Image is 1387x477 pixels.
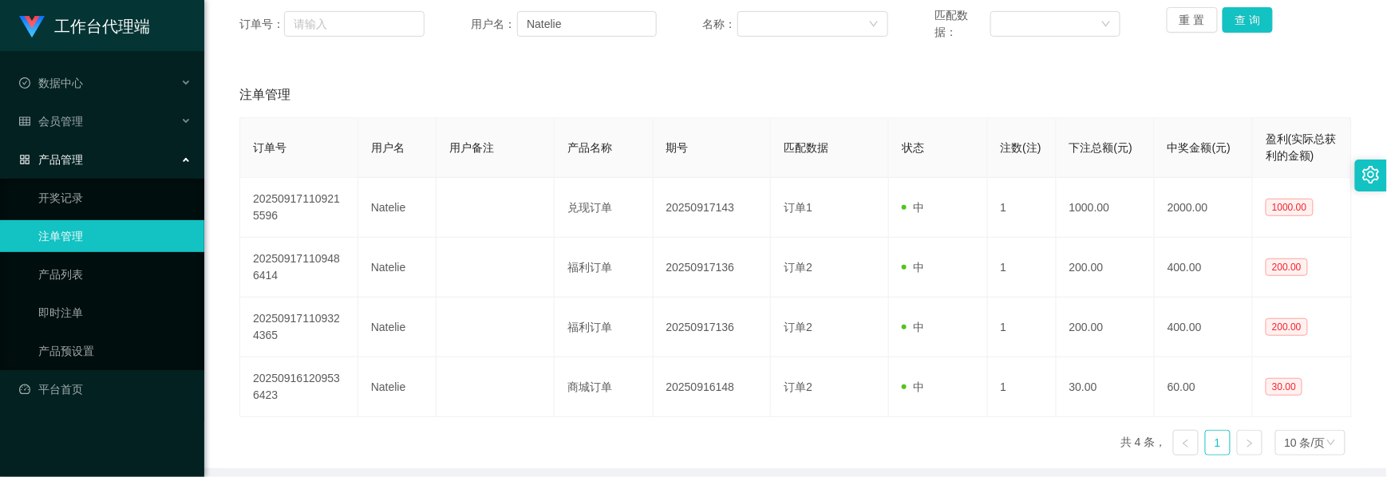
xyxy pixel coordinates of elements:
span: 用户名 [371,141,405,154]
span: 中 [902,201,924,214]
span: 中 [902,321,924,333]
td: 1000.00 [1057,178,1155,238]
a: 1 [1206,431,1230,455]
img: logo.9652507e.png [19,16,45,38]
button: 查 询 [1223,7,1274,33]
td: 20250916148 [654,357,772,417]
i: 图标: down [1326,438,1336,449]
td: 1 [988,357,1057,417]
td: 1 [988,298,1057,357]
li: 共 4 条， [1120,430,1167,455]
span: 200.00 [1266,318,1308,336]
td: 400.00 [1155,238,1253,298]
input: 请输入 [284,11,425,37]
td: Natelie [358,298,437,357]
span: 用户名： [471,16,517,33]
li: 1 [1205,430,1231,455]
i: 图标: table [19,116,30,127]
td: 202509171109324365 [240,298,358,357]
span: 盈利(实际总获利的金额) [1266,132,1337,162]
a: 图标: dashboard平台首页 [19,373,192,405]
i: 图标: setting [1362,166,1380,183]
div: 10 条/页 [1285,431,1326,455]
span: 1000.00 [1266,199,1313,216]
td: 2000.00 [1155,178,1253,238]
span: 状态 [902,141,924,154]
a: 产品列表 [38,258,192,290]
i: 图标: left [1181,439,1191,448]
span: 订单2 [784,321,812,333]
li: 上一页 [1173,430,1199,455]
span: 订单2 [784,261,812,274]
td: 福利订单 [555,298,653,357]
span: 用户备注 [449,141,494,154]
td: 200.00 [1057,238,1155,298]
span: 中 [902,261,924,274]
span: 数据中心 [19,77,83,89]
span: 匹配数据 [784,141,828,154]
td: 202509171109486414 [240,238,358,298]
td: Natelie [358,357,437,417]
i: 图标: check-circle-o [19,77,30,89]
span: 200.00 [1266,258,1308,276]
i: 图标: down [1101,19,1111,30]
span: 订单号： [239,16,284,33]
td: 福利订单 [555,238,653,298]
td: 1 [988,238,1057,298]
span: 匹配数据： [935,7,990,41]
i: 图标: down [869,19,879,30]
span: 订单号 [253,141,286,154]
td: 60.00 [1155,357,1253,417]
td: Natelie [358,238,437,298]
a: 开奖记录 [38,182,192,214]
span: 注单管理 [239,85,290,104]
a: 产品预设置 [38,335,192,367]
td: 400.00 [1155,298,1253,357]
i: 图标: appstore-o [19,154,30,165]
td: 1 [988,178,1057,238]
td: Natelie [358,178,437,238]
span: 产品名称 [567,141,612,154]
a: 工作台代理端 [19,19,150,32]
span: 中奖金额(元) [1168,141,1231,154]
td: 20250917143 [654,178,772,238]
h1: 工作台代理端 [54,1,150,52]
td: 202509171109215596 [240,178,358,238]
a: 即时注单 [38,297,192,329]
span: 产品管理 [19,153,83,166]
span: 订单2 [784,380,812,393]
td: 商城订单 [555,357,653,417]
td: 20250917136 [654,238,772,298]
i: 图标: right [1245,439,1255,448]
td: 20250917136 [654,298,772,357]
span: 会员管理 [19,115,83,128]
span: 名称： [703,16,737,33]
span: 下注总额(元) [1069,141,1132,154]
a: 注单管理 [38,220,192,252]
td: 兑现订单 [555,178,653,238]
li: 下一页 [1237,430,1263,455]
span: 中 [902,380,924,393]
button: 重 置 [1167,7,1218,33]
td: 202509161209536423 [240,357,358,417]
span: 期号 [666,141,689,154]
span: 30.00 [1266,378,1302,396]
td: 30.00 [1057,357,1155,417]
span: 订单1 [784,201,812,214]
input: 请输入 [517,11,657,37]
span: 注数(注) [1001,141,1041,154]
td: 200.00 [1057,298,1155,357]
